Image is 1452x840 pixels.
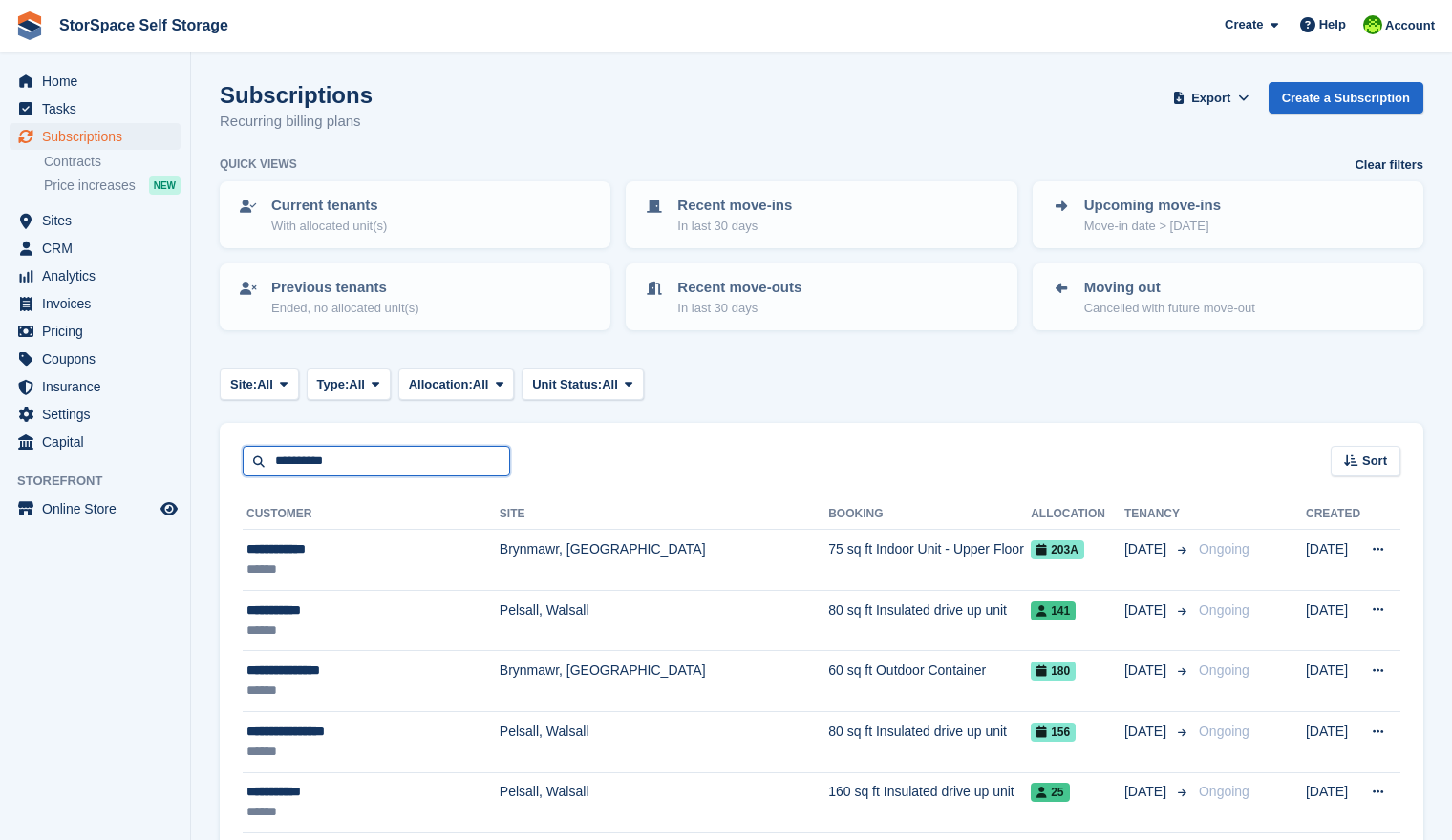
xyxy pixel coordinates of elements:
[1199,602,1249,618] span: Ongoing
[1035,265,1421,328] a: Moving out Cancelled with future move-out
[349,375,365,394] span: All
[1199,662,1249,678] span: Ongoing
[149,176,181,195] div: NEW
[1124,722,1170,742] span: [DATE]
[42,235,157,262] span: CRM
[1031,783,1069,802] span: 25
[222,265,609,328] a: Previous tenants Ended, no allocated unit(s)
[1084,277,1255,299] p: Moving out
[1306,772,1360,833] td: [DATE]
[42,290,157,317] span: Invoices
[42,68,157,94] span: Home
[677,217,792,236] p: In last 30 days
[532,375,602,394] span: Unit Status:
[1199,724,1249,739] span: Ongoing
[828,772,1031,833] td: 160 sq ft Insulated drive up unit
[42,123,157,150] span: Subscriptions
[1035,183,1421,246] a: Upcoming move-ins Move-in date > [DATE]
[1306,711,1360,772] td: [DATE]
[500,590,828,651] td: Pelsall, Walsall
[1124,499,1191,530] th: Tenancy
[10,373,181,400] a: menu
[1031,540,1084,559] span: 203a
[1306,499,1360,530] th: Created
[243,499,500,530] th: Customer
[220,368,299,400] button: Site: All
[828,590,1031,651] td: 80 sq ft Insulated drive up unit
[158,497,181,520] a: Preview store
[257,375,273,394] span: All
[1306,530,1360,591] td: [DATE]
[1362,451,1387,471] span: Sort
[42,401,157,428] span: Settings
[828,499,1031,530] th: Booking
[1363,15,1382,34] img: paul catt
[42,429,157,455] span: Capital
[220,156,297,173] h6: Quick views
[1319,15,1346,34] span: Help
[271,277,419,299] p: Previous tenants
[317,375,350,394] span: Type:
[522,368,643,400] button: Unit Status: All
[828,711,1031,772] td: 80 sq ft Insulated drive up unit
[271,217,387,236] p: With allocated unit(s)
[1124,539,1170,559] span: [DATE]
[271,299,419,318] p: Ended, no allocated unit(s)
[1084,195,1221,217] p: Upcoming move-ins
[42,318,157,345] span: Pricing
[42,373,157,400] span: Insurance
[271,195,387,217] p: Current tenants
[44,175,181,196] a: Price increases NEW
[828,530,1031,591] td: 75 sq ft Indoor Unit - Upper Floor
[42,95,157,122] span: Tasks
[52,10,236,41] a: StorSpace Self Storage
[17,472,190,491] span: Storefront
[1169,82,1253,114] button: Export
[307,368,391,400] button: Type: All
[10,290,181,317] a: menu
[15,11,44,40] img: stora-icon-8386f47178a22dfd0bd8f6a31ec36ba5ce8667c1dd55bd0f319d3a0aa187defe.svg
[1031,661,1076,681] span: 180
[500,772,828,833] td: Pelsall, Walsall
[1084,299,1255,318] p: Cancelled with future move-out
[1306,651,1360,712] td: [DATE]
[222,183,609,246] a: Current tenants With allocated unit(s)
[10,207,181,234] a: menu
[1269,82,1423,114] a: Create a Subscription
[44,177,136,195] span: Price increases
[1306,590,1360,651] td: [DATE]
[1124,661,1170,681] span: [DATE]
[500,711,828,772] td: Pelsall, Walsall
[10,318,181,345] a: menu
[1124,600,1170,620] span: [DATE]
[398,368,515,400] button: Allocation: All
[677,277,801,299] p: Recent move-outs
[42,262,157,289] span: Analytics
[230,375,257,394] span: Site:
[1199,541,1249,556] span: Ongoing
[828,651,1031,712] td: 60 sq ft Outdoor Container
[10,123,181,150] a: menu
[10,401,181,428] a: menu
[1084,217,1221,236] p: Move-in date > [DATE]
[1385,16,1435,35] span: Account
[220,111,373,133] p: Recurring billing plans
[677,195,792,217] p: Recent move-ins
[220,82,373,108] h1: Subscriptions
[42,346,157,372] span: Coupons
[10,495,181,522] a: menu
[10,346,181,372] a: menu
[628,265,1014,328] a: Recent move-outs In last 30 days
[1031,499,1124,530] th: Allocation
[1031,601,1076,620] span: 141
[1031,723,1076,742] span: 156
[1225,15,1263,34] span: Create
[500,530,828,591] td: Brynmawr, [GEOGRAPHIC_DATA]
[1355,156,1423,175] a: Clear filters
[628,183,1014,246] a: Recent move-ins In last 30 days
[602,375,618,394] span: All
[1199,784,1249,799] span: Ongoing
[1191,89,1230,108] span: Export
[10,95,181,122] a: menu
[500,499,828,530] th: Site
